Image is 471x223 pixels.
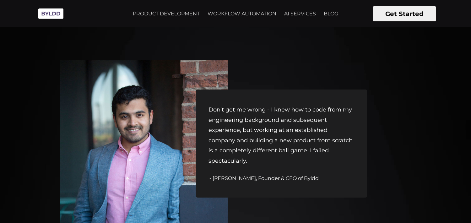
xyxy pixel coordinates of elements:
a: PRODUCT DEVELOPMENT [129,6,203,22]
a: BLOG [320,6,342,22]
button: Get Started [373,6,436,21]
p: Don’t get me wrong - I knew how to code from my engineering background and subsequent experience,... [208,105,355,166]
a: WORKFLOW AUTOMATION [204,6,280,22]
img: Byldd - Product Development Company [35,5,67,22]
span: ~ [PERSON_NAME], Founder & CEO of Byldd [208,175,319,181]
a: AI SERVICES [280,6,320,22]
